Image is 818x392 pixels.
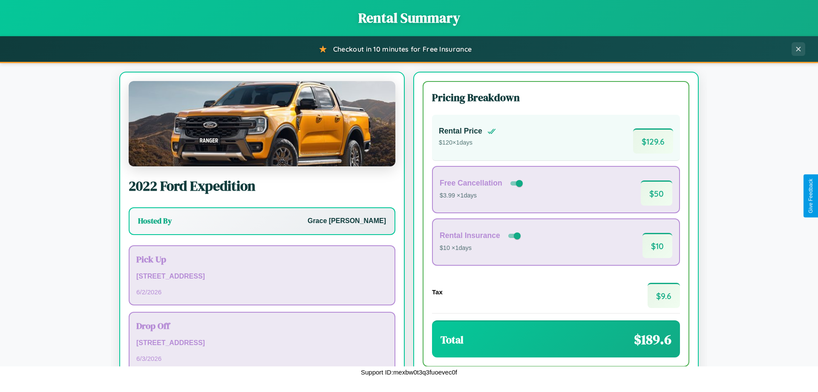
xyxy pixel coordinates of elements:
span: $ 9.6 [648,283,680,308]
h4: Rental Price [439,127,482,136]
p: 6 / 2 / 2026 [136,286,388,298]
span: $ 189.6 [634,330,671,349]
p: 6 / 3 / 2026 [136,353,388,364]
p: $10 × 1 days [440,243,522,254]
img: Ford Expedition [129,81,395,166]
h1: Rental Summary [9,9,809,27]
p: Grace [PERSON_NAME] [308,215,386,227]
h4: Rental Insurance [440,231,500,240]
h3: Hosted By [138,216,172,226]
h2: 2022 Ford Expedition [129,177,395,195]
h4: Tax [432,288,443,296]
span: Checkout in 10 minutes for Free Insurance [333,45,472,53]
p: $ 120 × 1 days [439,137,496,148]
h4: Free Cancellation [440,179,502,188]
p: [STREET_ADDRESS] [136,270,388,283]
span: $ 129.6 [633,128,673,154]
div: Give Feedback [808,179,814,213]
p: [STREET_ADDRESS] [136,337,388,349]
p: $3.99 × 1 days [440,190,524,201]
h3: Total [441,333,464,347]
h3: Pick Up [136,253,388,265]
span: $ 50 [641,180,672,206]
h3: Drop Off [136,319,388,332]
span: $ 10 [642,233,672,258]
h3: Pricing Breakdown [432,90,680,105]
p: Support ID: mexbw0t3q3fuoevec0f [361,366,457,378]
